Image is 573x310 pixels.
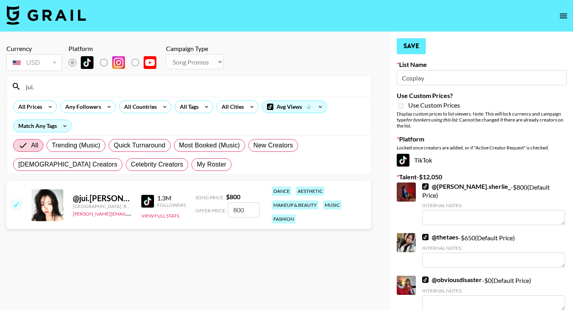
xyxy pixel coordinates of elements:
[397,92,567,100] label: Use Custom Prices?
[296,186,324,196] div: aesthetic
[272,214,296,224] div: fashion
[397,38,426,54] button: Save
[422,183,429,190] img: TikTok
[422,182,511,190] a: @[PERSON_NAME].sherlie_
[408,101,460,109] span: Use Custom Prices
[422,245,565,251] div: Internal Notes:
[228,202,260,218] input: 800
[422,277,429,283] img: TikTok
[272,200,318,210] div: makeup & beauty
[422,233,458,241] a: @thetaes
[73,203,132,209] div: [GEOGRAPHIC_DATA], Republic of
[60,101,103,113] div: Any Followers
[195,208,226,214] span: Offer Price:
[323,200,341,210] div: music
[422,202,565,208] div: Internal Notes:
[397,135,567,143] label: Platform
[217,101,246,113] div: All Cities
[397,173,567,181] label: Talent - $ 12,050
[175,101,200,113] div: All Tags
[52,141,100,150] span: Trending (Music)
[68,54,163,71] div: Remove selected talent to change platforms
[253,141,293,150] span: New Creators
[157,194,186,202] div: 1.3M
[406,117,457,123] em: for bookers using this list
[21,80,366,93] input: Search by User Name
[422,234,429,240] img: TikTok
[397,145,567,151] div: Locked once creators are added, or if "Active Creator Request" is checked.
[422,276,482,284] a: @obviousdisaster
[31,141,38,150] span: All
[68,45,163,53] div: Platform
[114,141,166,150] span: Quick Turnaround
[131,160,183,169] span: Celebrity Creators
[73,193,132,203] div: @ jui.[PERSON_NAME]
[397,154,567,167] div: TikTok
[166,45,224,53] div: Campaign Type
[141,195,154,208] img: TikTok
[179,141,240,150] span: Most Booked (Music)
[8,56,60,70] div: USD
[555,8,571,24] button: open drawer
[141,213,179,219] button: View Full Stats
[157,202,186,208] div: Followers
[6,6,86,25] img: Grail Talent
[422,288,565,294] div: Internal Notes:
[73,209,228,217] a: [PERSON_NAME][EMAIL_ADDRESS][PERSON_NAME][DOMAIN_NAME]
[14,101,44,113] div: All Prices
[14,120,71,132] div: Match Any Tags
[397,154,409,167] img: TikTok
[226,193,240,200] strong: $ 800
[197,160,226,169] span: My Roster
[422,233,565,268] div: - $ 650 (Default Price)
[262,101,327,113] div: Avg Views
[397,61,567,69] label: List Name
[195,194,224,200] span: Song Price:
[272,186,291,196] div: dance
[18,160,117,169] span: [DEMOGRAPHIC_DATA] Creators
[144,56,156,69] img: YouTube
[81,56,94,69] img: TikTok
[397,111,567,129] div: Display custom prices to list viewers. Note: This will lock currency and campaign type . Cannot b...
[6,53,62,73] div: Remove selected talent to change your currency
[112,56,125,69] img: Instagram
[6,45,62,53] div: Currency
[422,182,565,225] div: - $ 800 (Default Price)
[119,101,158,113] div: All Countries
